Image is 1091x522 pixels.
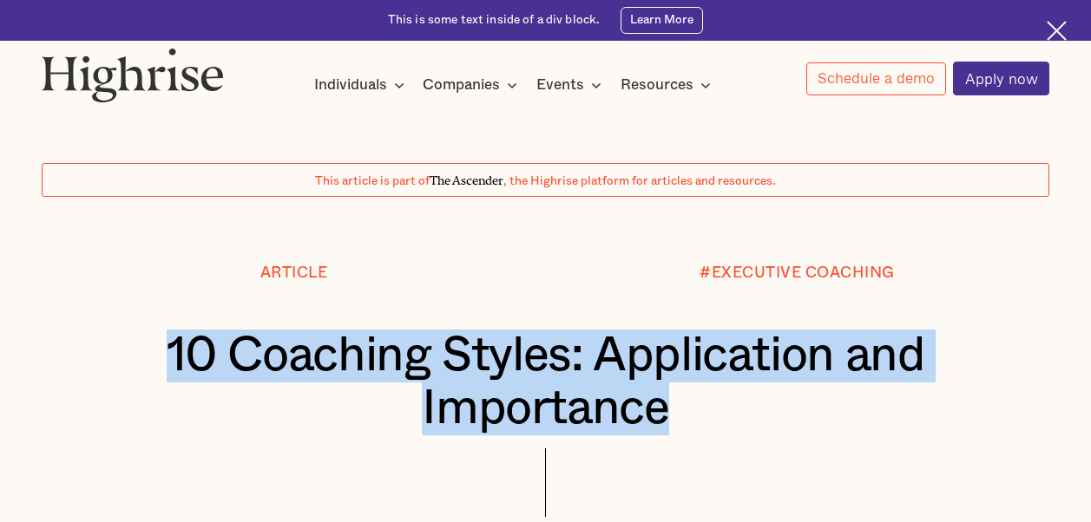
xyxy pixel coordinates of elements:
[314,75,387,95] div: Individuals
[503,175,776,187] span: , the Highrise platform for articles and resources.
[536,75,607,95] div: Events
[621,75,693,95] div: Resources
[388,12,601,29] div: This is some text inside of a div block.
[260,264,328,281] div: Article
[430,171,503,185] span: The Ascender
[314,75,410,95] div: Individuals
[621,7,703,33] a: Learn More
[423,75,500,95] div: Companies
[700,264,895,281] div: #EXECUTIVE COACHING
[806,62,947,95] a: Schedule a demo
[423,75,522,95] div: Companies
[315,175,430,187] span: This article is part of
[42,48,224,102] img: Highrise logo
[536,75,584,95] div: Events
[84,330,1008,436] h1: 10 Coaching Styles: Application and Importance
[1047,21,1067,41] img: Cross icon
[621,75,716,95] div: Resources
[953,62,1049,95] a: Apply now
